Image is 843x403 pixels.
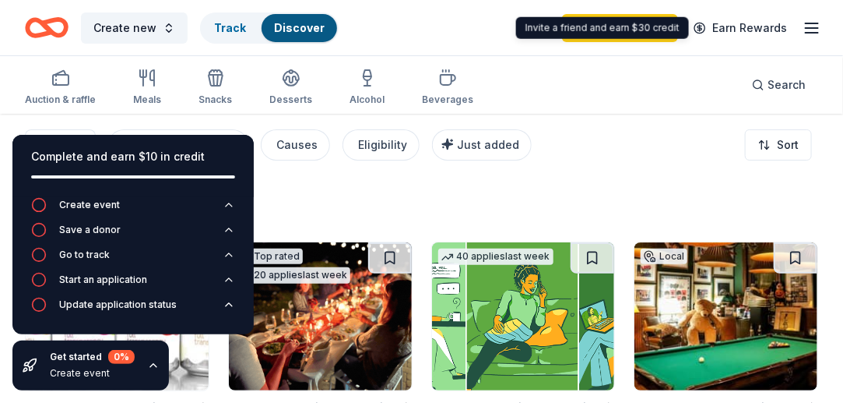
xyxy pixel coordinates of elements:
div: Get started [50,350,135,364]
div: Auction & raffle [25,94,96,106]
div: Local [641,249,687,264]
div: Start an application [59,274,147,286]
div: Create event [59,199,120,211]
span: Search [767,76,806,94]
a: Home [25,9,68,46]
button: TrackDiscover [200,12,339,44]
div: Meals [133,94,161,106]
div: Create event [50,367,135,380]
button: Sort [745,129,812,161]
span: Sort [777,136,799,154]
button: Search [739,69,818,101]
div: Desserts [269,94,312,106]
div: Save a donor [59,224,121,236]
div: 0 % [108,350,135,364]
button: Meals [133,62,161,114]
a: Discover [274,21,325,34]
button: Just added [432,129,532,161]
div: Complete and earn $10 in credit [31,147,235,166]
div: Snacks [198,94,232,106]
div: Alcohol [349,94,385,106]
div: Go to track [59,249,110,261]
button: Snacks [198,62,232,114]
div: Update application status [59,299,177,311]
img: Image for CookinGenie [229,242,412,391]
button: Alcohol [349,62,385,114]
button: Create event [31,197,235,222]
a: Start free trial [562,14,678,42]
div: Invite a friend and earn $30 credit [516,17,689,39]
span: Just added [457,138,519,151]
button: Start an application [31,272,235,297]
img: Image for BetterHelp Social Impact [432,242,615,391]
button: Update application status [31,297,235,322]
div: Eligibility [358,136,407,154]
a: Earn Rewards [684,14,796,42]
button: Beverages [422,62,473,114]
span: Create new [93,19,156,37]
button: Create new [81,12,188,44]
button: Causes [261,129,330,161]
div: Causes [276,136,318,154]
button: Auction & raffle [25,62,96,114]
button: Save a donor [31,222,235,247]
div: Beverages [422,94,473,106]
button: Go to track [31,247,235,272]
a: Track [214,21,246,34]
button: Desserts [269,62,312,114]
button: Eligibility [342,129,420,161]
div: Top rated [235,249,303,264]
div: 40 applies last week [438,249,553,265]
img: Image for O Museum in The Mansion [634,242,817,391]
div: 20 applies last week [235,267,350,284]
